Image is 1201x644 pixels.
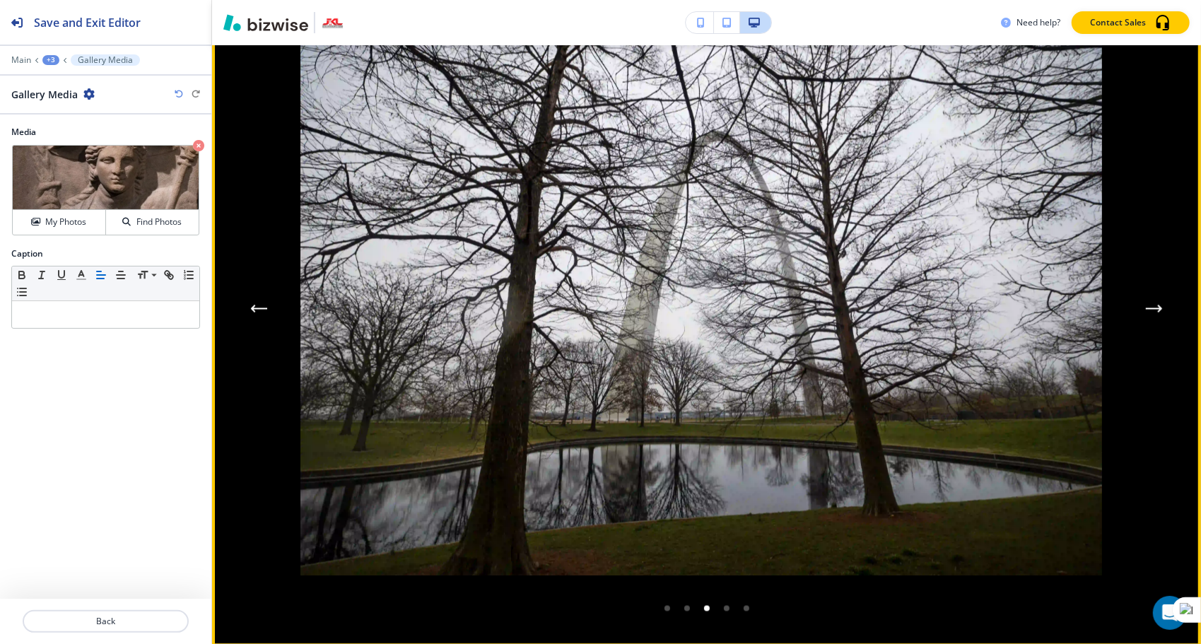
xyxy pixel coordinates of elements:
[11,126,200,139] h2: Media
[297,42,1106,576] img: b167e4857d8e8173208ebd1123e3f51e.webp
[1090,16,1146,29] p: Contact Sales
[13,210,106,235] button: My Photos
[1072,11,1190,34] button: Contact Sales
[23,610,189,633] button: Back
[45,216,86,228] h4: My Photos
[136,216,182,228] h4: Find Photos
[11,55,31,65] button: Main
[11,144,200,236] div: My PhotosFind Photos
[11,87,78,102] h2: Gallery Media
[1017,16,1060,29] h3: Need help?
[1140,295,1168,323] button: Next Gallery Image
[245,295,273,323] button: Previous Gallery Image
[697,599,717,619] li: Go to slide 9
[24,615,187,628] p: Back
[11,247,43,260] h2: Caption
[78,55,133,65] p: Gallery Media
[1153,596,1187,630] div: Open Intercom Messenger
[34,14,141,31] h2: Save and Exit Editor
[245,295,273,323] div: Previous Slide
[737,599,756,619] li: Go to slide 11
[71,54,140,66] button: Gallery Media
[717,599,737,619] li: Go to slide 10
[223,14,308,31] img: Bizwise Logo
[1140,295,1168,323] div: Next Slide
[657,599,677,619] li: Go to slide 7
[106,210,199,235] button: Find Photos
[321,11,344,34] img: Your Logo
[677,599,697,619] li: Go to slide 8
[42,55,59,65] button: +3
